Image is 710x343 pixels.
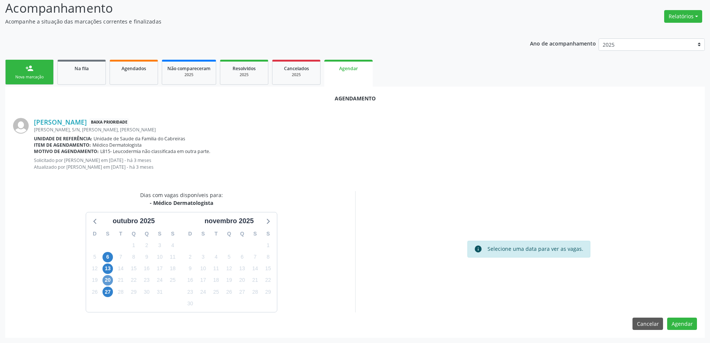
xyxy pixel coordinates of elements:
[209,228,223,240] div: T
[116,252,126,262] span: terça-feira, 7 de outubro de 2025
[249,228,262,240] div: S
[154,264,165,274] span: sexta-feira, 17 de outubro de 2025
[211,287,221,297] span: terça-feira, 25 de novembro de 2025
[142,264,152,274] span: quinta-feira, 16 de outubro de 2025
[116,275,126,286] span: terça-feira, 21 de outubro de 2025
[102,252,113,262] span: segunda-feira, 6 de outubro de 2025
[13,94,697,102] div: Agendamento
[233,65,256,72] span: Resolvidos
[237,275,247,286] span: quinta-feira, 20 de novembro de 2025
[34,157,697,170] p: Solicitado por [PERSON_NAME] em [DATE] - há 3 meses Atualizado por [PERSON_NAME] em [DATE] - há 3...
[116,287,126,297] span: terça-feira, 28 de outubro de 2025
[236,228,249,240] div: Q
[5,18,495,25] p: Acompanhe a situação das marcações correntes e finalizadas
[223,228,236,240] div: Q
[75,65,89,72] span: Na fila
[263,264,273,274] span: sábado, 15 de novembro de 2025
[129,264,139,274] span: quarta-feira, 15 de outubro de 2025
[89,287,100,297] span: domingo, 26 de outubro de 2025
[667,318,697,330] button: Agendar
[250,252,260,262] span: sexta-feira, 7 de novembro de 2025
[89,118,129,126] span: Baixa Prioridade
[13,118,29,134] img: img
[250,264,260,274] span: sexta-feira, 14 de novembro de 2025
[122,65,146,72] span: Agendados
[154,275,165,286] span: sexta-feira, 24 de outubro de 2025
[198,264,208,274] span: segunda-feira, 10 de novembro de 2025
[185,252,195,262] span: domingo, 2 de novembro de 2025
[185,275,195,286] span: domingo, 16 de novembro de 2025
[225,72,263,78] div: 2025
[142,252,152,262] span: quinta-feira, 9 de outubro de 2025
[263,275,273,286] span: sábado, 22 de novembro de 2025
[102,264,113,274] span: segunda-feira, 13 de outubro de 2025
[154,240,165,250] span: sexta-feira, 3 de outubro de 2025
[167,275,178,286] span: sábado, 25 de outubro de 2025
[184,228,197,240] div: D
[339,65,358,72] span: Agendar
[263,287,273,297] span: sábado, 29 de novembro de 2025
[250,275,260,286] span: sexta-feira, 21 de novembro de 2025
[474,245,482,253] i: info
[153,228,166,240] div: S
[185,287,195,297] span: domingo, 23 de novembro de 2025
[284,65,309,72] span: Cancelados
[88,228,101,240] div: D
[167,72,211,78] div: 2025
[129,287,139,297] span: quarta-feira, 29 de outubro de 2025
[237,252,247,262] span: quinta-feira, 6 de novembro de 2025
[154,252,165,262] span: sexta-feira, 10 de outubro de 2025
[202,216,257,226] div: novembro 2025
[487,245,583,253] div: Selecione uma data para ver as vagas.
[34,118,87,126] a: [PERSON_NAME]
[102,275,113,286] span: segunda-feira, 20 de outubro de 2025
[211,252,221,262] span: terça-feira, 4 de novembro de 2025
[211,264,221,274] span: terça-feira, 11 de novembro de 2025
[127,228,140,240] div: Q
[167,65,211,72] span: Não compareceram
[34,135,92,142] b: Unidade de referência:
[140,199,223,207] div: - Médico Dermatologista
[34,127,697,133] div: [PERSON_NAME], S/N, [PERSON_NAME], [PERSON_NAME]
[92,142,142,148] span: Médico Dermatologista
[262,228,275,240] div: S
[198,275,208,286] span: segunda-feira, 17 de novembro de 2025
[167,252,178,262] span: sábado, 11 de outubro de 2025
[263,252,273,262] span: sábado, 8 de novembro de 2025
[11,74,48,80] div: Nova marcação
[114,228,127,240] div: T
[211,275,221,286] span: terça-feira, 18 de novembro de 2025
[100,148,210,155] span: L815- Leucodermia não classificada em outra parte.
[110,216,158,226] div: outubro 2025
[116,264,126,274] span: terça-feira, 14 de outubro de 2025
[140,228,153,240] div: Q
[89,275,100,286] span: domingo, 19 de outubro de 2025
[94,135,185,142] span: Unidade de Saude da Familia do Cabreiras
[34,148,99,155] b: Motivo de agendamento:
[185,264,195,274] span: domingo, 9 de novembro de 2025
[167,264,178,274] span: sábado, 18 de outubro de 2025
[198,252,208,262] span: segunda-feira, 3 de novembro de 2025
[129,240,139,250] span: quarta-feira, 1 de outubro de 2025
[142,275,152,286] span: quinta-feira, 23 de outubro de 2025
[198,287,208,297] span: segunda-feira, 24 de novembro de 2025
[224,252,234,262] span: quarta-feira, 5 de novembro de 2025
[89,252,100,262] span: domingo, 5 de outubro de 2025
[34,142,91,148] b: Item de agendamento:
[129,252,139,262] span: quarta-feira, 8 de outubro de 2025
[154,287,165,297] span: sexta-feira, 31 de outubro de 2025
[224,275,234,286] span: quarta-feira, 19 de novembro de 2025
[224,264,234,274] span: quarta-feira, 12 de novembro de 2025
[142,287,152,297] span: quinta-feira, 30 de outubro de 2025
[101,228,114,240] div: S
[129,275,139,286] span: quarta-feira, 22 de outubro de 2025
[142,240,152,250] span: quinta-feira, 2 de outubro de 2025
[237,264,247,274] span: quinta-feira, 13 de novembro de 2025
[250,287,260,297] span: sexta-feira, 28 de novembro de 2025
[278,72,315,78] div: 2025
[530,38,596,48] p: Ano de acompanhamento
[89,264,100,274] span: domingo, 12 de outubro de 2025
[263,240,273,250] span: sábado, 1 de novembro de 2025
[102,287,113,297] span: segunda-feira, 27 de outubro de 2025
[25,64,34,72] div: person_add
